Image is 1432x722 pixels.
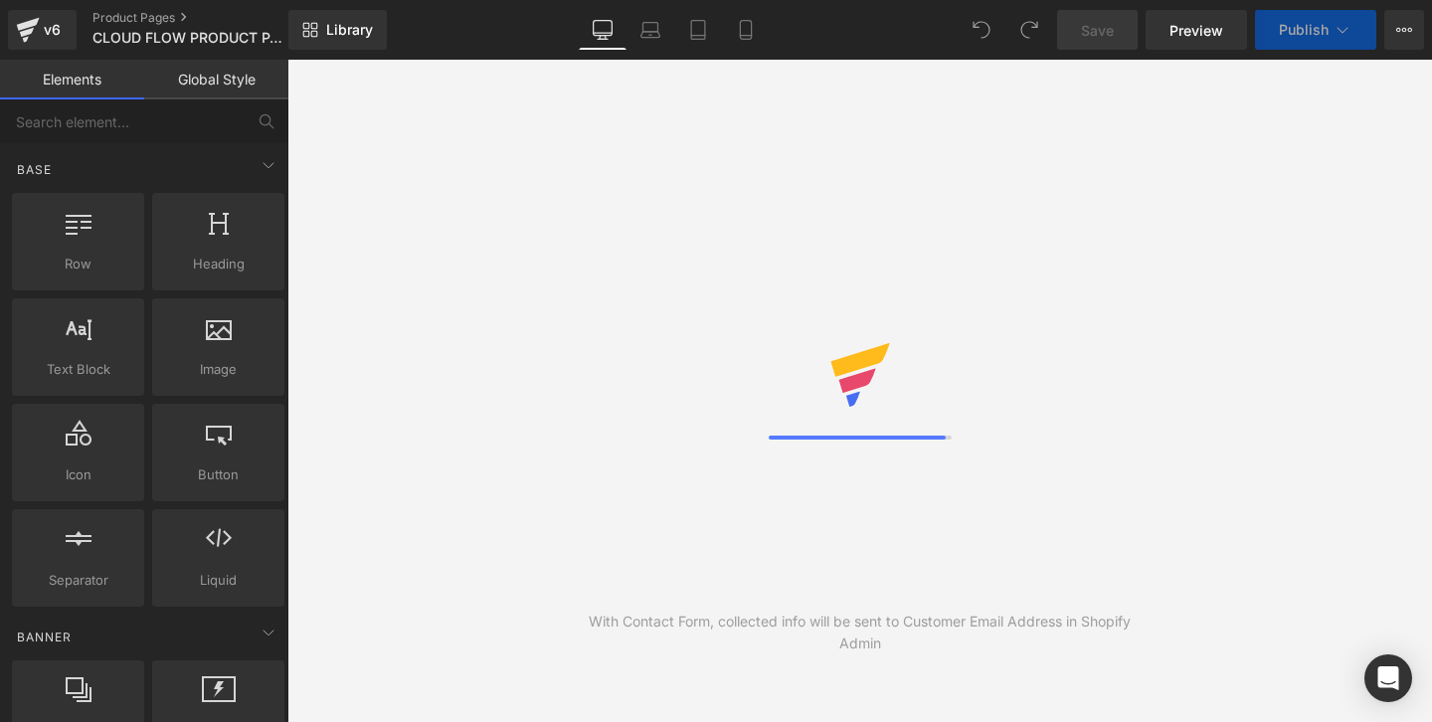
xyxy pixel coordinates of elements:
[15,628,74,646] span: Banner
[18,464,138,485] span: Icon
[1279,22,1329,38] span: Publish
[92,10,321,26] a: Product Pages
[962,10,1001,50] button: Undo
[579,10,626,50] a: Desktop
[40,17,65,43] div: v6
[1384,10,1424,50] button: More
[144,60,288,99] a: Global Style
[18,570,138,591] span: Separator
[1169,20,1223,41] span: Preview
[158,570,278,591] span: Liquid
[158,359,278,380] span: Image
[1364,654,1412,702] div: Open Intercom Messenger
[326,21,373,39] span: Library
[18,254,138,274] span: Row
[15,160,54,179] span: Base
[288,10,387,50] a: New Library
[158,254,278,274] span: Heading
[158,464,278,485] span: Button
[92,30,283,46] span: CLOUD FLOW PRODUCT PAGE | BELLA by [PERSON_NAME]
[722,10,770,50] a: Mobile
[626,10,674,50] a: Laptop
[8,10,77,50] a: v6
[1255,10,1376,50] button: Publish
[1081,20,1114,41] span: Save
[18,359,138,380] span: Text Block
[1009,10,1049,50] button: Redo
[674,10,722,50] a: Tablet
[1146,10,1247,50] a: Preview
[574,611,1147,654] div: With Contact Form, collected info will be sent to Customer Email Address in Shopify Admin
